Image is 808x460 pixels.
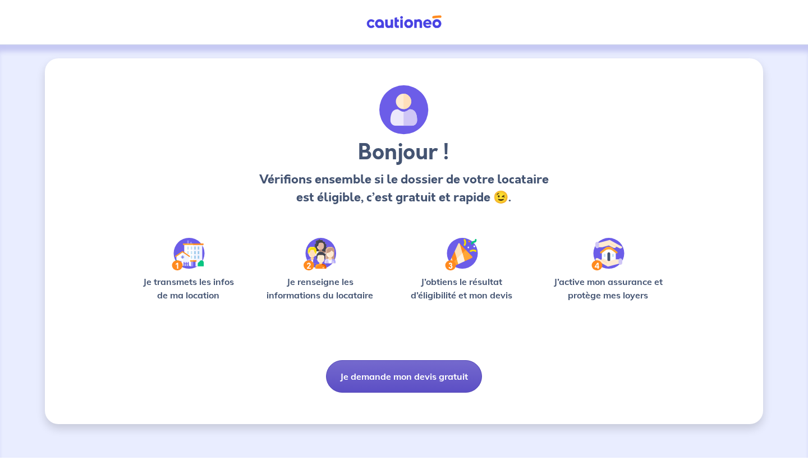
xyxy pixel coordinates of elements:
[362,15,446,29] img: Cautioneo
[172,238,205,270] img: /static/90a569abe86eec82015bcaae536bd8e6/Step-1.svg
[326,360,482,393] button: Je demande mon devis gratuit
[398,275,525,302] p: J’obtiens le résultat d’éligibilité et mon devis
[256,139,552,166] h3: Bonjour !
[260,275,380,302] p: Je renseigne les informations du locataire
[256,171,552,206] p: Vérifions ensemble si le dossier de votre locataire est éligible, c’est gratuit et rapide 😉.
[543,275,673,302] p: J’active mon assurance et protège mes loyers
[379,85,429,135] img: archivate
[445,238,478,270] img: /static/f3e743aab9439237c3e2196e4328bba9/Step-3.svg
[591,238,625,270] img: /static/bfff1cf634d835d9112899e6a3df1a5d/Step-4.svg
[304,238,336,270] img: /static/c0a346edaed446bb123850d2d04ad552/Step-2.svg
[135,275,242,302] p: Je transmets les infos de ma location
